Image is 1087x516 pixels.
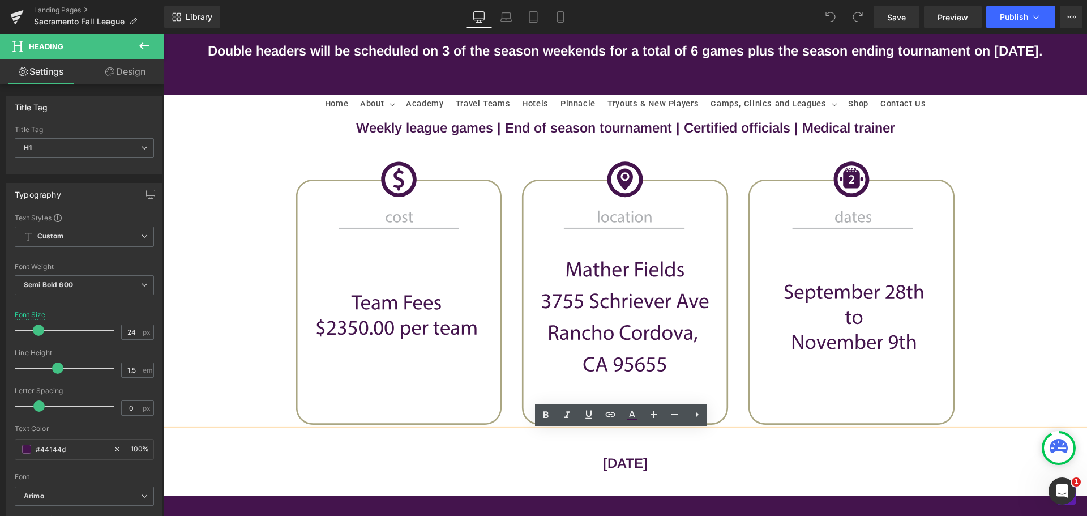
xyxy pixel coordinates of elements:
[24,280,73,289] b: Semi Bold 600
[1072,477,1081,487] span: 1
[24,143,32,152] b: H1
[186,12,212,22] span: Library
[84,59,166,84] a: Design
[37,232,63,241] b: Custom
[15,126,154,134] div: Title Tag
[34,6,164,15] a: Landing Pages
[15,387,154,395] div: Letter Spacing
[887,11,906,23] span: Save
[819,6,842,28] button: Undo
[143,366,152,374] span: em
[465,6,493,28] a: Desktop
[29,42,63,51] span: Heading
[15,184,61,199] div: Typography
[846,6,869,28] button: Redo
[493,6,520,28] a: Laptop
[15,473,154,481] div: Font
[143,404,152,412] span: px
[15,213,154,222] div: Text Styles
[24,492,44,501] i: Arimo
[15,311,46,319] div: Font Size
[126,440,153,459] div: %
[15,96,48,112] div: Title Tag
[1000,12,1028,22] span: Publish
[1060,6,1082,28] button: More
[1049,477,1076,505] iframe: Intercom live chat
[15,349,154,357] div: Line Height
[547,6,574,28] a: Mobile
[143,329,152,336] span: px
[15,425,154,433] div: Text Color
[986,6,1055,28] button: Publish
[938,11,968,23] span: Preview
[36,443,108,455] input: Color
[15,263,154,271] div: Font Weight
[164,6,220,28] a: New Library
[34,17,125,26] span: Sacramento Fall League
[520,6,547,28] a: Tablet
[924,6,982,28] a: Preview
